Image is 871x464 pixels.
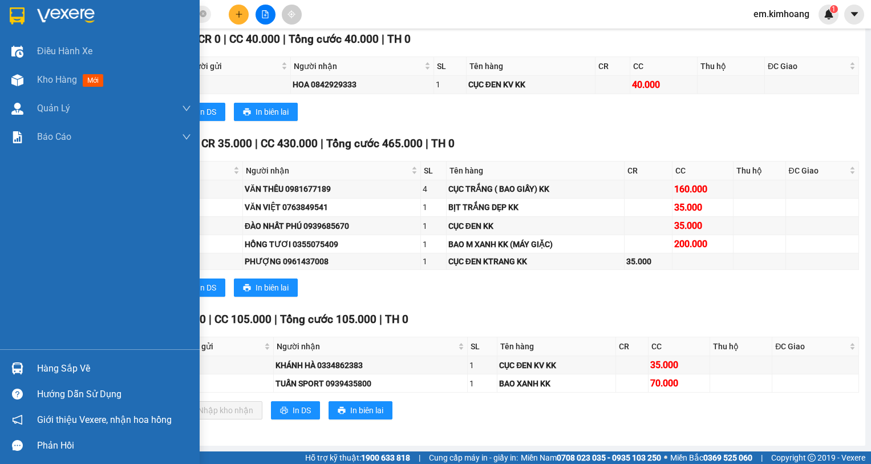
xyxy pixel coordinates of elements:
span: | [209,313,212,326]
th: CC [673,162,734,180]
span: printer [280,406,288,415]
button: plus [229,5,249,25]
span: close-circle [200,9,206,20]
div: 4 [423,183,444,195]
th: Thu hộ [698,57,765,76]
span: Kho hàng [37,74,77,85]
div: TÂN [160,255,241,268]
span: notification [12,414,23,425]
div: PHƯỢNG 0961437008 [245,255,419,268]
span: mới [83,74,103,87]
span: printer [243,108,251,117]
div: HỒNG TƯƠI 0355075409 [245,238,419,251]
button: printerIn biên lai [234,103,298,121]
span: printer [243,284,251,293]
th: Tên hàng [447,162,625,180]
span: ÁI [71,22,80,33]
span: Tổng cước 465.000 [326,137,423,150]
span: em.kimhoang [744,7,819,21]
span: | [426,137,428,150]
span: | [761,451,763,464]
span: | [379,313,382,326]
span: Giới thiệu Vexere, nhận hoa hồng [37,413,172,427]
th: Tên hàng [467,57,595,76]
img: warehouse-icon [11,103,23,115]
span: In biên lai [256,281,289,294]
div: 1 [436,78,464,91]
div: 1 [423,220,444,232]
span: NƯƠNG [61,62,96,72]
strong: 0369 525 060 [703,453,752,462]
div: Hàng sắp về [37,360,191,377]
span: | [255,137,258,150]
span: TH 0 [385,313,408,326]
div: 200.000 [674,237,731,251]
div: Phản hồi [37,437,191,454]
span: down [182,104,191,113]
button: downloadNhập kho nhận [176,401,262,419]
div: 1 [469,377,495,390]
span: Người nhận [277,340,456,353]
div: 35.000 [626,255,670,268]
span: In biên lai [350,404,383,417]
span: VP [PERSON_NAME] ([GEOGRAPHIC_DATA]) [5,38,115,60]
span: CC 105.000 [214,313,272,326]
span: Cung cấp máy in - giấy in: [429,451,518,464]
span: Tổng cước 40.000 [289,33,379,46]
div: 35.000 [650,358,708,372]
img: warehouse-icon [11,74,23,86]
span: Quản Lý [37,101,70,115]
span: printer [338,406,346,415]
button: file-add [256,5,276,25]
div: CỤC TRẮNG ( BAO GIẤY) KK [448,183,622,195]
span: aim [287,10,295,18]
p: NHẬN: [5,38,167,60]
div: BAO M XANH KK (MÁY GIẶC) [448,238,622,251]
span: Hỗ trợ kỹ thuật: [305,451,410,464]
span: In biên lai [256,106,289,118]
span: 1 [832,5,836,13]
span: Người gửi [185,60,279,72]
span: | [274,313,277,326]
span: CC 40.000 [229,33,280,46]
th: Tên hàng [497,337,616,356]
div: 35.000 [674,219,731,233]
span: down [182,132,191,142]
th: CC [630,57,698,76]
div: 35.000 [674,200,731,215]
span: Tổng cước 105.000 [280,313,376,326]
div: 70.000 [650,376,708,390]
span: file-add [261,10,269,18]
span: | [321,137,323,150]
span: CR 0 [183,313,206,326]
span: CC 430.000 [261,137,318,150]
div: VĂN VIỆT 0763849541 [245,201,419,213]
th: CR [616,337,648,356]
div: 40.000 [632,78,695,92]
img: warehouse-icon [11,362,23,374]
span: GIAO: [5,74,27,85]
th: CC [649,337,711,356]
span: | [283,33,286,46]
span: ⚪️ [664,455,667,460]
th: CR [625,162,673,180]
p: GỬI: [5,22,167,33]
button: printerIn DS [176,279,225,297]
span: | [382,33,384,46]
div: 1 [423,255,444,268]
img: solution-icon [11,131,23,143]
div: Hướng dẫn sử dụng [37,386,191,403]
span: Người gửi [177,340,262,353]
button: printerIn biên lai [234,279,298,297]
div: CỤC ĐEN KV KK [499,359,614,372]
span: | [419,451,420,464]
button: printerIn biên lai [329,401,392,419]
div: BỊT TRẮNG DẸP KK [448,201,622,213]
span: CR 0 [198,33,221,46]
div: 160.000 [674,182,731,196]
span: CR 35.000 [201,137,252,150]
div: CỤC ĐEN KK [448,220,622,232]
span: TH 0 [387,33,411,46]
div: CỤC ĐEN KTRANG KK [448,255,622,268]
span: ĐC Giao [768,60,847,72]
